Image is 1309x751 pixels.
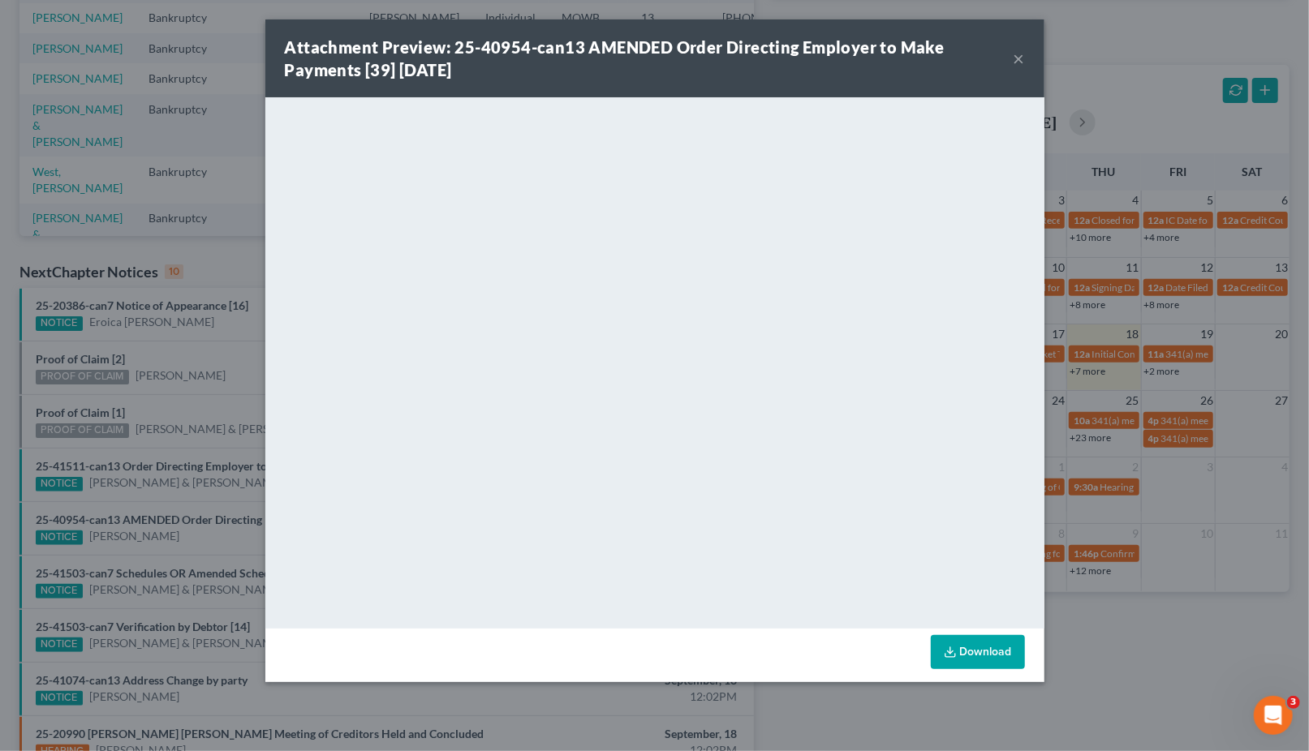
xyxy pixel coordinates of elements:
[285,37,945,79] strong: Attachment Preview: 25-40954-can13 AMENDED Order Directing Employer to Make Payments [39] [DATE]
[1287,696,1300,709] span: 3
[1014,49,1025,68] button: ×
[931,635,1025,669] a: Download
[265,97,1044,624] iframe: <object ng-attr-data='[URL][DOMAIN_NAME]' type='application/pdf' width='100%' height='650px'></ob...
[1254,696,1293,735] iframe: Intercom live chat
